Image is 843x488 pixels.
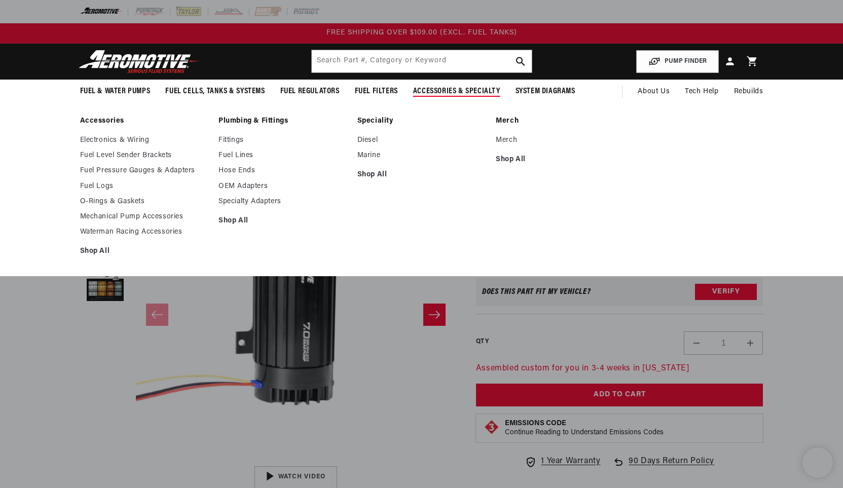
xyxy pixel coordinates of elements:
[406,80,508,103] summary: Accessories & Specialty
[357,151,486,160] a: Marine
[165,86,265,97] span: Fuel Cells, Tanks & Systems
[146,304,168,326] button: Slide left
[80,136,209,145] a: Electronics & Wiring
[357,117,486,126] a: Speciality
[476,362,763,376] p: Assembled custom for you in 3-4 weeks in [US_STATE]
[72,80,158,103] summary: Fuel & Water Pumps
[80,141,456,488] media-gallery: Gallery Viewer
[695,284,757,300] button: Verify
[347,80,406,103] summary: Fuel Filters
[484,419,500,435] img: Emissions code
[218,151,347,160] a: Fuel Lines
[612,455,714,478] a: 90 Days Return Policy
[80,252,131,303] button: Load image 3 in gallery view
[80,151,209,160] a: Fuel Level Sender Brackets
[413,86,500,97] span: Accessories & Specialty
[482,288,591,296] div: Does This part fit My vehicle?
[218,182,347,191] a: OEM Adapters
[505,420,566,427] strong: Emissions Code
[280,86,340,97] span: Fuel Regulators
[326,29,517,36] span: FREE SHIPPING OVER $109.00 (EXCL. FUEL TANKS)
[158,80,272,103] summary: Fuel Cells, Tanks & Systems
[76,50,203,73] img: Aeromotive
[505,428,664,437] p: Continue Reading to Understand Emissions Codes
[80,247,209,256] a: Shop All
[355,86,398,97] span: Fuel Filters
[80,117,209,126] a: Accessories
[218,216,347,226] a: Shop All
[629,455,714,478] span: 90 Days Return Policy
[636,50,719,73] button: PUMP FINDER
[80,166,209,175] a: Fuel Pressure Gauges & Adapters
[218,117,347,126] a: Plumbing & Fittings
[509,50,532,72] button: search button
[505,419,664,437] button: Emissions CodeContinue Reading to Understand Emissions Codes
[638,88,670,95] span: About Us
[476,384,763,406] button: Add to Cart
[496,136,625,145] a: Merch
[218,197,347,206] a: Specialty Adapters
[476,337,489,346] label: QTY
[734,86,763,97] span: Rebuilds
[726,80,771,104] summary: Rebuilds
[80,197,209,206] a: O-Rings & Gaskets
[80,86,151,97] span: Fuel & Water Pumps
[312,50,532,72] input: Search by Part Number, Category or Keyword
[677,80,726,104] summary: Tech Help
[80,212,209,221] a: Mechanical Pump Accessories
[508,80,583,103] summary: System Diagrams
[685,86,718,97] span: Tech Help
[525,455,600,468] a: 1 Year Warranty
[516,86,575,97] span: System Diagrams
[630,80,677,104] a: About Us
[496,117,625,126] a: Merch
[273,80,347,103] summary: Fuel Regulators
[218,166,347,175] a: Hose Ends
[423,304,446,326] button: Slide right
[80,228,209,237] a: Waterman Racing Accessories
[496,155,625,164] a: Shop All
[357,136,486,145] a: Diesel
[218,136,347,145] a: Fittings
[541,455,600,468] span: 1 Year Warranty
[80,182,209,191] a: Fuel Logs
[357,170,486,179] a: Shop All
